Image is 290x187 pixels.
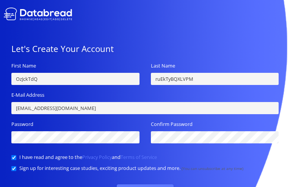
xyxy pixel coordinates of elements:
label: Confirm Password [151,120,193,128]
label: Password [11,120,33,128]
input: Enter your first name [11,73,140,85]
input: Enter your last name [151,73,279,85]
img: logo-white.svg [4,8,72,21]
label: Last Name [151,62,175,69]
input: Enter your work email [11,102,279,114]
small: (You can unsubscribe at any time) [182,166,243,171]
label: E-Mail Address [11,91,44,99]
label: First Name [11,62,36,69]
a: Privacy Policy [82,154,112,160]
a: Terms of Service [121,154,157,160]
label: I have read and agree to the and [19,153,157,161]
div: Let's Create Your Account [11,44,279,54]
label: Sign up for interesting case studies, exciting product updates and more. [19,164,180,172]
